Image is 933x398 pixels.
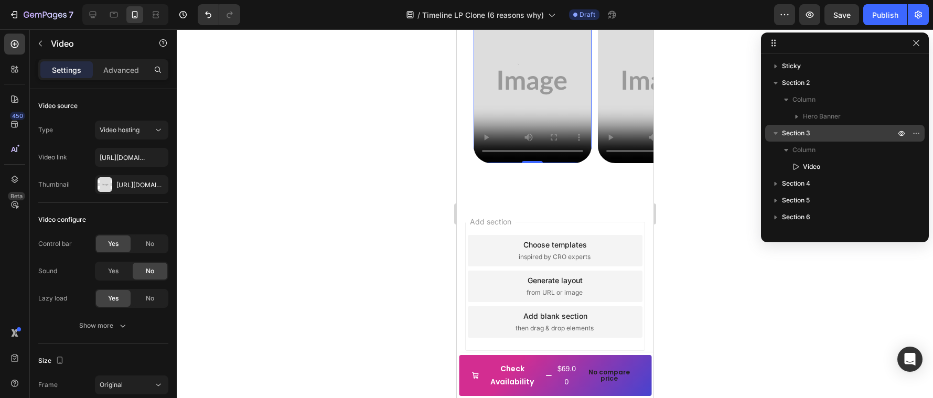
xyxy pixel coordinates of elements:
span: Section 2 [782,78,810,88]
span: No [146,266,154,276]
div: Frame [38,380,58,390]
span: inspired by CRO experts [62,223,134,232]
div: Video configure [38,215,86,224]
span: Yes [108,266,119,276]
p: Video [51,37,140,50]
div: 450 [10,112,25,120]
input: Insert video url here [95,148,168,167]
div: Type [38,125,53,135]
iframe: To enrich screen reader interactions, please activate Accessibility in Grammarly extension settings [457,29,653,398]
button: Video hosting [95,121,168,139]
span: then drag & drop elements [59,294,137,304]
div: Add blank section [67,281,131,292]
div: Publish [872,9,898,20]
div: Show more [79,320,128,331]
div: Beta [8,192,25,200]
button: 7 [4,4,78,25]
div: [URL][DOMAIN_NAME] [116,180,166,190]
span: Hero Banner [803,111,841,122]
button: Publish [863,4,907,25]
div: Open Intercom Messenger [897,347,923,372]
span: Yes [108,239,119,249]
span: Draft [580,10,595,19]
span: Section 4 [782,178,810,189]
div: Size [38,354,66,368]
div: Generate layout [71,245,126,256]
span: Section 3 [782,128,810,138]
span: Yes [108,294,119,303]
div: Video source [38,101,78,111]
button: Save [824,4,859,25]
span: Video [803,162,820,172]
p: Settings [52,64,81,76]
span: Add section [9,187,59,198]
span: Save [833,10,851,19]
span: / [417,9,420,20]
button: Show more [38,316,168,335]
p: 7 [69,8,73,21]
span: Section 5 [782,195,810,206]
span: Section 7 [782,229,810,239]
span: Sticky [782,61,801,71]
div: Control bar [38,239,72,249]
div: Choose templates [67,210,130,221]
div: Undo/Redo [198,4,240,25]
span: Section 6 [782,212,810,222]
span: Column [792,145,816,155]
span: Original [100,381,123,389]
p: Advanced [103,64,139,76]
span: Column [792,94,816,105]
span: Timeline LP Clone (6 reasons why) [422,9,544,20]
span: No [146,294,154,303]
span: No [146,239,154,249]
div: Thumbnail [38,180,70,189]
span: from URL or image [70,259,126,268]
div: Lazy load [38,294,67,303]
button: Original [95,375,168,394]
div: Video link [38,153,67,162]
div: Sound [38,266,57,276]
span: Video hosting [100,126,140,134]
